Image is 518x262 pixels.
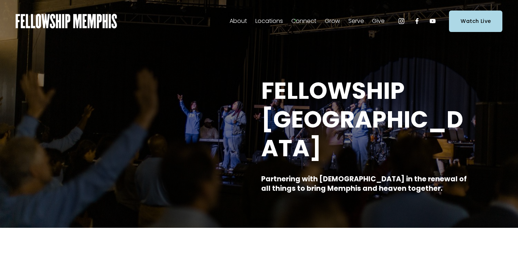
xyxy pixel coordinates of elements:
[325,15,340,27] a: folder dropdown
[372,16,385,27] span: Give
[372,15,385,27] a: folder dropdown
[413,17,421,25] a: Facebook
[348,15,364,27] a: folder dropdown
[325,16,340,27] span: Grow
[261,74,463,164] strong: FELLOWSHIP [GEOGRAPHIC_DATA]
[255,16,283,27] span: Locations
[291,16,316,27] span: Connect
[230,16,247,27] span: About
[398,17,405,25] a: Instagram
[291,15,316,27] a: folder dropdown
[348,16,364,27] span: Serve
[429,17,436,25] a: YouTube
[16,14,117,28] img: Fellowship Memphis
[255,15,283,27] a: folder dropdown
[261,174,468,194] strong: Partnering with [DEMOGRAPHIC_DATA] in the renewal of all things to bring Memphis and heaven toget...
[449,11,502,32] a: Watch Live
[230,15,247,27] a: folder dropdown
